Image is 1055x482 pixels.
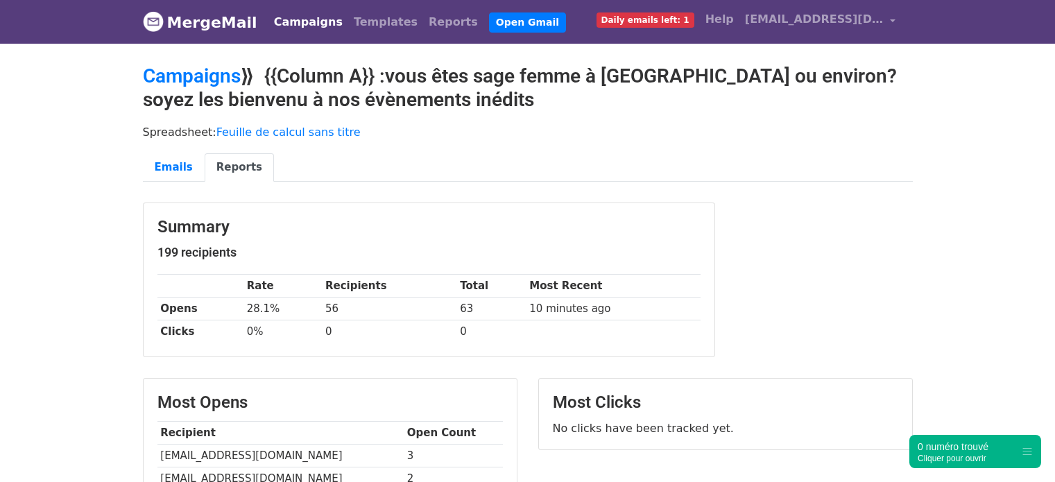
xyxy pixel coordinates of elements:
h2: ⟫ {{Column A}} :vous êtes sage femme à [GEOGRAPHIC_DATA] ou environ? soyez les bienvenu à nos évè... [143,64,913,111]
h3: Summary [157,217,701,237]
th: Opens [157,298,243,320]
td: 0 [456,320,526,343]
a: Templates [348,8,423,36]
th: Most Recent [526,275,701,298]
td: 10 minutes ago [526,298,701,320]
h3: Most Clicks [553,393,898,413]
h3: Most Opens [157,393,503,413]
td: 28.1% [243,298,322,320]
th: Rate [243,275,322,298]
p: Spreadsheet: [143,125,913,139]
a: Campaigns [268,8,348,36]
th: Recipients [322,275,456,298]
td: 3 [404,445,503,467]
a: Campaigns [143,64,241,87]
a: Reports [205,153,274,182]
td: 63 [456,298,526,320]
a: Open Gmail [489,12,566,33]
td: [EMAIL_ADDRESS][DOMAIN_NAME] [157,445,404,467]
a: Feuille de calcul sans titre [216,126,361,139]
a: MergeMail [143,8,257,37]
th: Clicks [157,320,243,343]
td: 0 [322,320,456,343]
a: [EMAIL_ADDRESS][DOMAIN_NAME] [739,6,902,38]
span: Daily emails left: 1 [597,12,694,28]
p: No clicks have been tracked yet. [553,421,898,436]
th: Recipient [157,422,404,445]
span: [EMAIL_ADDRESS][DOMAIN_NAME] [745,11,884,28]
a: Help [700,6,739,33]
a: Reports [423,8,483,36]
h5: 199 recipients [157,245,701,260]
img: MergeMail logo [143,11,164,32]
td: 0% [243,320,322,343]
a: Daily emails left: 1 [591,6,700,33]
a: Emails [143,153,205,182]
td: 56 [322,298,456,320]
th: Total [456,275,526,298]
th: Open Count [404,422,503,445]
